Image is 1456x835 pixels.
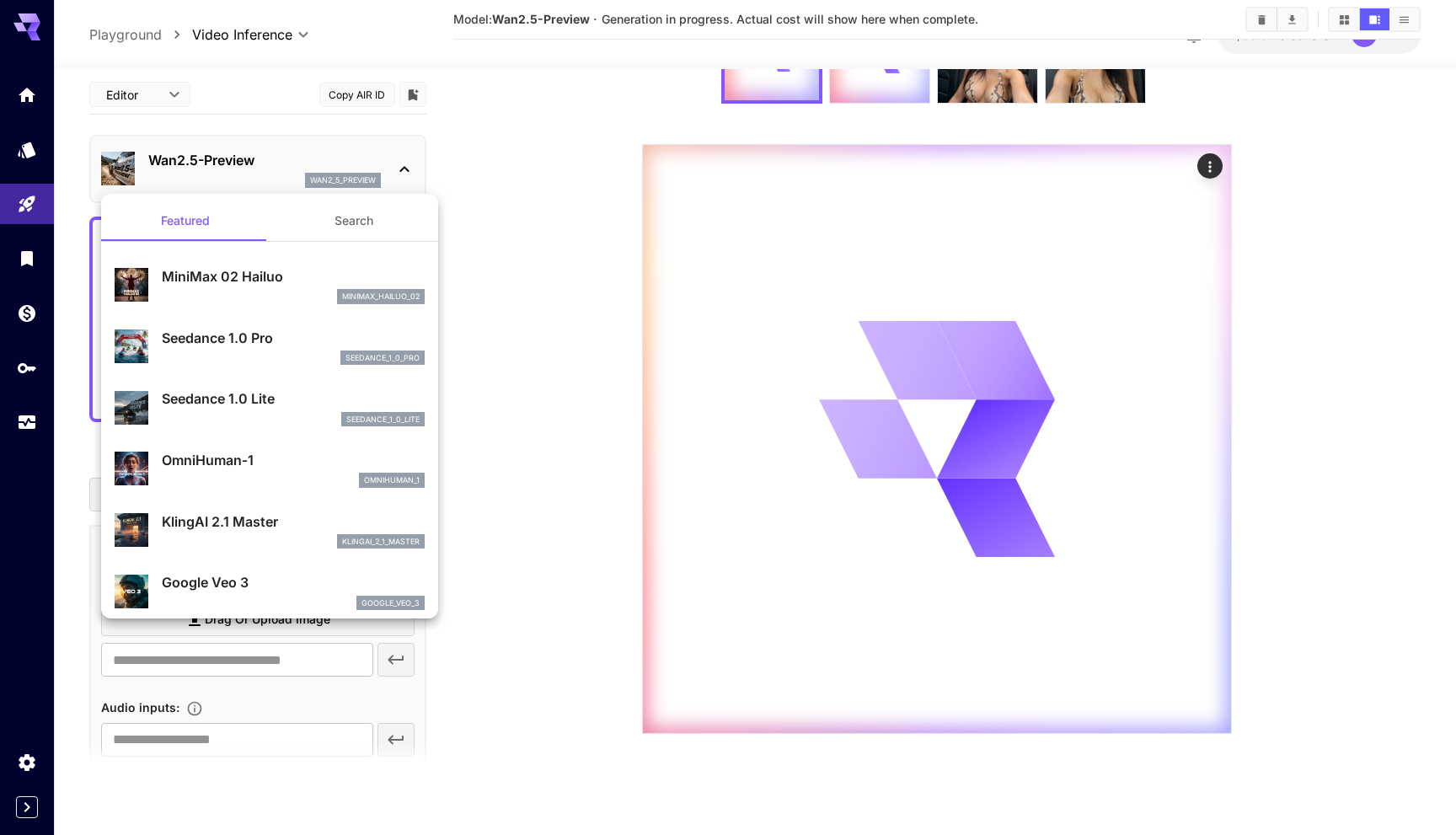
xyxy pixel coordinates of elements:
[115,505,425,556] div: KlingAI 2.1 Masterklingai_2_1_master
[361,597,420,609] p: google_veo_3
[162,328,425,348] p: Seedance 1.0 Pro
[115,565,425,617] div: Google Veo 3google_veo_3
[162,266,425,286] p: MiniMax 02 Hailuo
[115,260,425,311] div: MiniMax 02 Hailuominimax_hailuo_02
[115,321,425,372] div: Seedance 1.0 Proseedance_1_0_pro
[162,572,425,592] p: Google Veo 3
[115,443,425,495] div: OmniHuman‑1omnihuman_1
[346,414,420,426] p: seedance_1_0_lite
[364,474,420,486] p: omnihuman_1
[162,511,425,532] p: KlingAI 2.1 Master
[162,450,425,470] p: OmniHuman‑1
[342,291,420,302] p: minimax_hailuo_02
[345,352,420,364] p: seedance_1_0_pro
[101,201,270,241] button: Featured
[162,388,425,409] p: Seedance 1.0 Lite
[115,382,425,433] div: Seedance 1.0 Liteseedance_1_0_lite
[270,201,438,241] button: Search
[342,536,420,548] p: klingai_2_1_master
